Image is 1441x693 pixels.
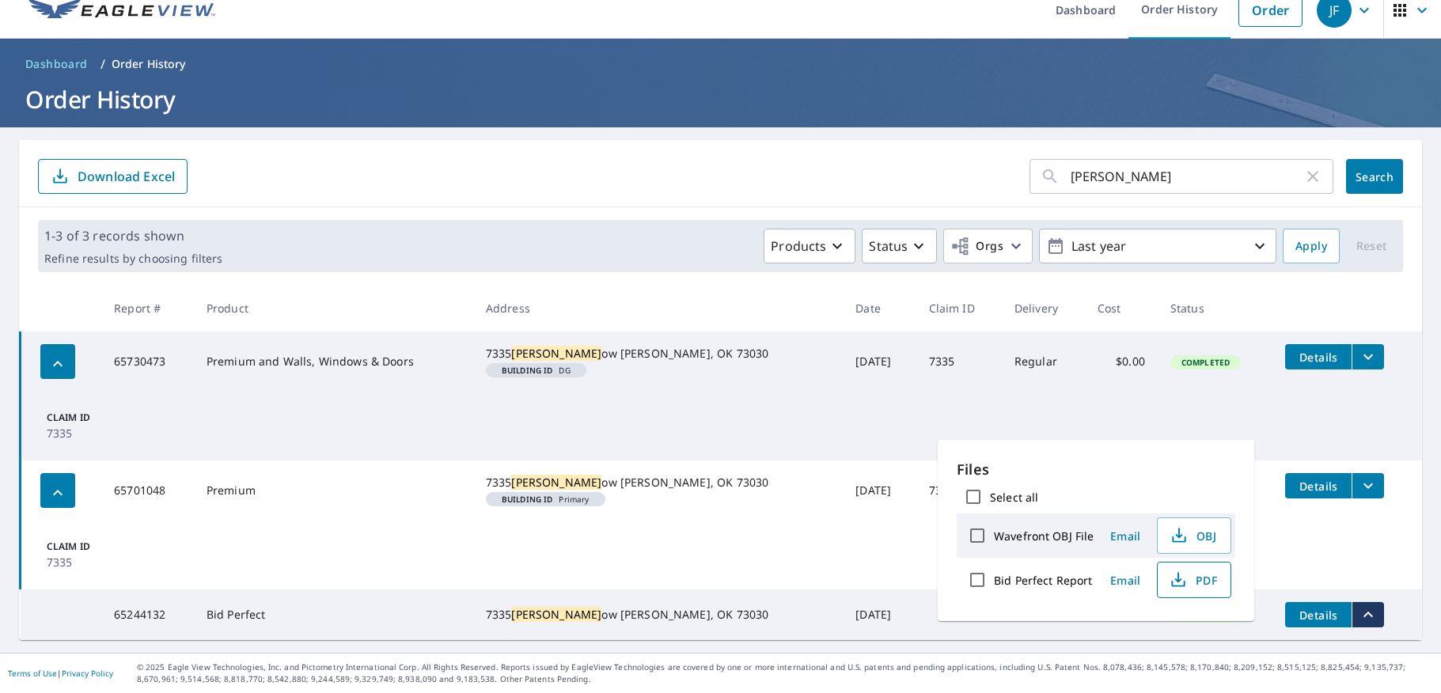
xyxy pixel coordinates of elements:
[1352,602,1384,627] button: filesDropdownBtn-65244132
[194,589,473,640] td: Bid Perfect
[1352,473,1384,498] button: filesDropdownBtn-65701048
[1295,479,1342,494] span: Details
[869,237,908,256] p: Status
[1285,473,1352,498] button: detailsBtn-65701048
[19,51,1422,77] nav: breadcrumb
[1002,331,1085,392] td: Regular
[25,56,88,72] span: Dashboard
[101,460,194,521] td: 65701048
[47,554,135,570] p: 7335
[47,411,135,425] p: Claim ID
[1100,524,1151,548] button: Email
[511,607,601,622] mark: [PERSON_NAME]
[1065,233,1250,260] p: Last year
[511,475,601,490] mark: [PERSON_NAME]
[44,252,222,266] p: Refine results by choosing filters
[194,331,473,392] td: Premium and Walls, Windows & Doors
[47,425,135,441] p: 7335
[764,229,855,263] button: Products
[1295,350,1342,365] span: Details
[62,668,113,679] a: Privacy Policy
[1106,528,1144,543] span: Email
[1106,573,1144,588] span: Email
[1085,331,1158,392] td: $0.00
[943,229,1033,263] button: Orgs
[502,495,553,503] em: Building ID
[137,661,1433,685] p: © 2025 Eagle View Technologies, Inc. and Pictometry International Corp. All Rights Reserved. Repo...
[1285,602,1352,627] button: detailsBtn-65244132
[1283,229,1340,263] button: Apply
[486,607,830,623] div: 7335 ow [PERSON_NAME], OK 73030
[990,490,1038,505] label: Select all
[1039,229,1276,263] button: Last year
[1172,357,1239,368] span: Completed
[1285,344,1352,369] button: detailsBtn-65730473
[1071,154,1303,199] input: Address, Report #, Claim ID, etc.
[1295,237,1327,256] span: Apply
[1100,568,1151,593] button: Email
[1085,285,1158,331] th: Cost
[862,229,937,263] button: Status
[44,226,222,245] p: 1-3 of 3 records shown
[19,51,94,77] a: Dashboard
[1346,159,1403,194] button: Search
[101,285,194,331] th: Report #
[194,460,473,521] td: Premium
[1359,169,1390,184] span: Search
[994,573,1092,588] label: Bid Perfect Report
[843,285,916,331] th: Date
[950,237,1003,256] span: Orgs
[38,159,188,194] button: Download Excel
[8,668,113,678] p: |
[101,331,194,392] td: 65730473
[473,285,843,331] th: Address
[916,285,1002,331] th: Claim ID
[502,366,553,374] em: Building ID
[1157,517,1231,554] button: OBJ
[1167,570,1218,589] span: PDF
[101,589,194,640] td: 65244132
[47,540,135,554] p: Claim ID
[8,668,57,679] a: Terms of Use
[843,460,916,521] td: [DATE]
[1158,285,1273,331] th: Status
[994,528,1094,543] label: Wavefront OBJ File
[843,331,916,392] td: [DATE]
[492,366,580,374] span: DG
[1167,526,1218,545] span: OBJ
[112,56,186,72] p: Order History
[78,168,175,185] p: Download Excel
[100,55,105,74] li: /
[1002,285,1085,331] th: Delivery
[486,475,830,490] div: 7335 ow [PERSON_NAME], OK 73030
[1295,608,1342,623] span: Details
[916,331,1002,392] td: 7335
[486,346,830,362] div: 7335 ow [PERSON_NAME], OK 73030
[194,285,473,331] th: Product
[843,589,916,640] td: [DATE]
[957,459,1235,480] p: Files
[771,237,826,256] p: Products
[492,495,599,503] span: Primary
[19,83,1422,116] h1: Order History
[1157,562,1231,598] button: PDF
[916,460,1002,521] td: 7335
[511,346,601,361] mark: [PERSON_NAME]
[1352,344,1384,369] button: filesDropdownBtn-65730473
